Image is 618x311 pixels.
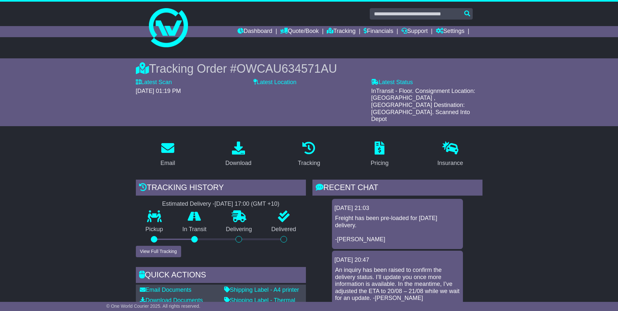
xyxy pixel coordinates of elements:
p: Pickup [136,226,173,233]
p: An inquiry has been raised to confirm the delivery status. I’ll update you once more information ... [335,267,460,302]
div: Pricing [371,159,389,168]
a: Dashboard [237,26,272,37]
a: Download [221,139,256,170]
label: Latest Status [371,79,413,86]
div: [DATE] 20:47 [335,257,460,264]
div: Email [160,159,175,168]
div: Download [225,159,252,168]
a: Quote/Book [280,26,319,37]
p: In Transit [173,226,216,233]
span: © One World Courier 2025. All rights reserved. [106,304,200,309]
div: Estimated Delivery - [136,200,306,208]
div: Insurance [438,159,463,168]
a: Insurance [433,139,467,170]
a: Email Documents [140,287,192,293]
a: Pricing [366,139,393,170]
div: Tracking history [136,180,306,197]
p: Delivered [262,226,306,233]
a: Shipping Label - Thermal printer [224,297,295,311]
div: [DATE] 17:00 (GMT +10) [215,200,280,208]
a: Tracking [294,139,324,170]
a: Shipping Label - A4 printer [224,287,299,293]
button: View Full Tracking [136,246,181,257]
a: Settings [436,26,465,37]
span: InTransit - Floor. Consignment Location: [GEOGRAPHIC_DATA] , [GEOGRAPHIC_DATA] Destination: [GEOG... [371,88,475,122]
a: Download Documents [140,297,203,304]
p: Freight has been pre-loaded for [DATE] delivery. -[PERSON_NAME] [335,215,460,243]
div: RECENT CHAT [312,180,482,197]
a: Support [401,26,428,37]
a: Financials [364,26,393,37]
div: [DATE] 21:03 [335,205,460,212]
a: Tracking [327,26,355,37]
div: Tracking Order # [136,62,482,76]
label: Latest Scan [136,79,172,86]
span: [DATE] 01:19 PM [136,88,181,94]
p: Delivering [216,226,262,233]
span: OWCAU634571AU [237,62,337,75]
label: Latest Location [253,79,296,86]
div: Tracking [298,159,320,168]
a: Email [156,139,179,170]
div: Quick Actions [136,267,306,285]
